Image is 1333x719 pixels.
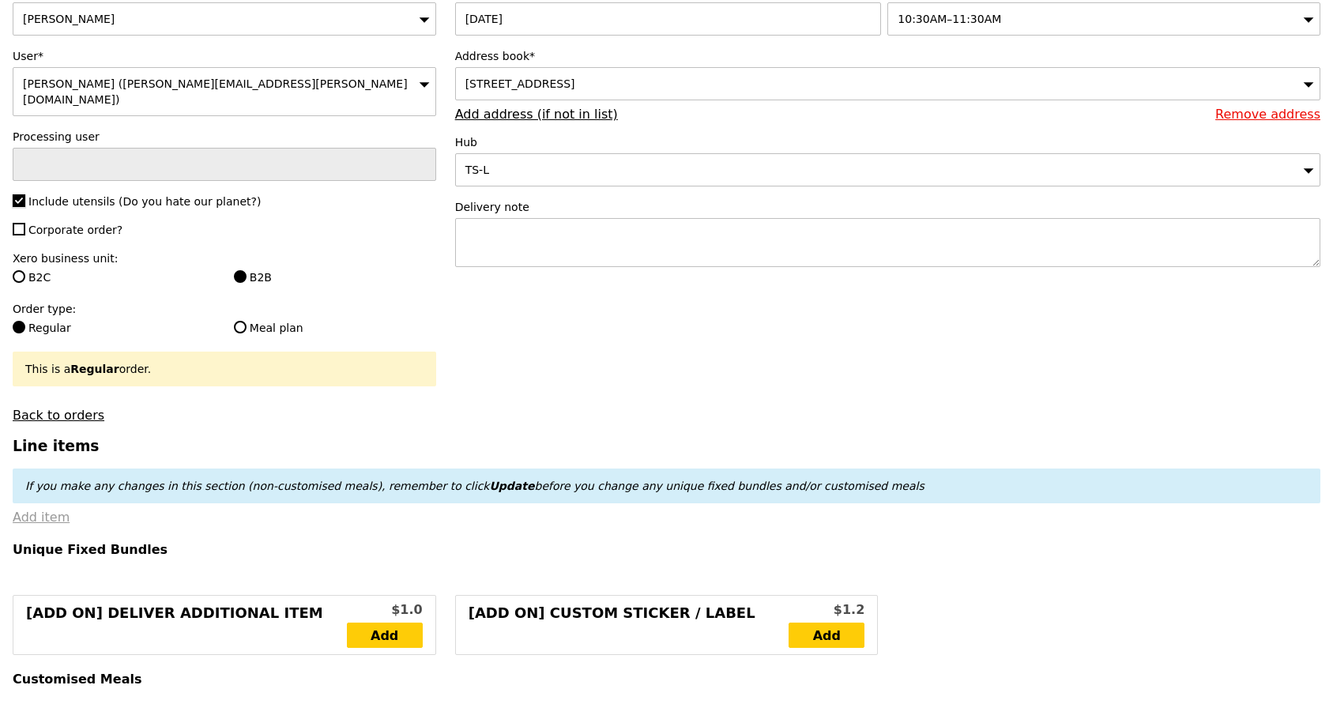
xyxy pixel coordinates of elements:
[455,2,882,36] input: Serving date
[28,224,122,236] span: Corporate order?
[347,623,423,648] a: Add
[70,363,119,375] b: Regular
[25,480,924,492] em: If you make any changes in this section (non-customised meals), remember to click before you chan...
[455,199,1320,215] label: Delivery note
[13,542,1320,557] h4: Unique Fixed Bundles
[13,510,70,525] a: Add item
[234,270,247,283] input: B2B
[455,107,618,122] a: Add address (if not in list)
[28,195,261,208] span: Include utensils (Do you hate our planet?)
[469,602,789,648] div: [Add on] Custom Sticker / Label
[465,77,575,90] span: [STREET_ADDRESS]
[465,164,489,176] span: TS-L
[789,600,864,619] div: $1.2
[13,438,1320,454] h3: Line items
[13,672,1320,687] h4: Customised Meals
[13,129,436,145] label: Processing user
[13,194,25,207] input: Include utensils (Do you hate our planet?)
[13,301,436,317] label: Order type:
[26,602,347,648] div: [Add on] Deliver Additional Item
[23,77,408,106] span: [PERSON_NAME] ([PERSON_NAME][EMAIL_ADDRESS][PERSON_NAME][DOMAIN_NAME])
[789,623,864,648] a: Add
[13,269,215,285] label: B2C
[234,320,436,336] label: Meal plan
[489,480,534,492] b: Update
[23,13,115,25] span: [PERSON_NAME]
[13,270,25,283] input: B2C
[234,321,247,333] input: Meal plan
[13,223,25,235] input: Corporate order?
[898,13,1001,25] span: 10:30AM–11:30AM
[234,269,436,285] label: B2B
[13,408,104,423] a: Back to orders
[455,48,1320,64] label: Address book*
[13,321,25,333] input: Regular
[13,48,436,64] label: User*
[13,320,215,336] label: Regular
[13,250,436,266] label: Xero business unit:
[347,600,423,619] div: $1.0
[25,361,424,377] div: This is a order.
[455,134,1320,150] label: Hub
[1215,107,1320,122] a: Remove address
